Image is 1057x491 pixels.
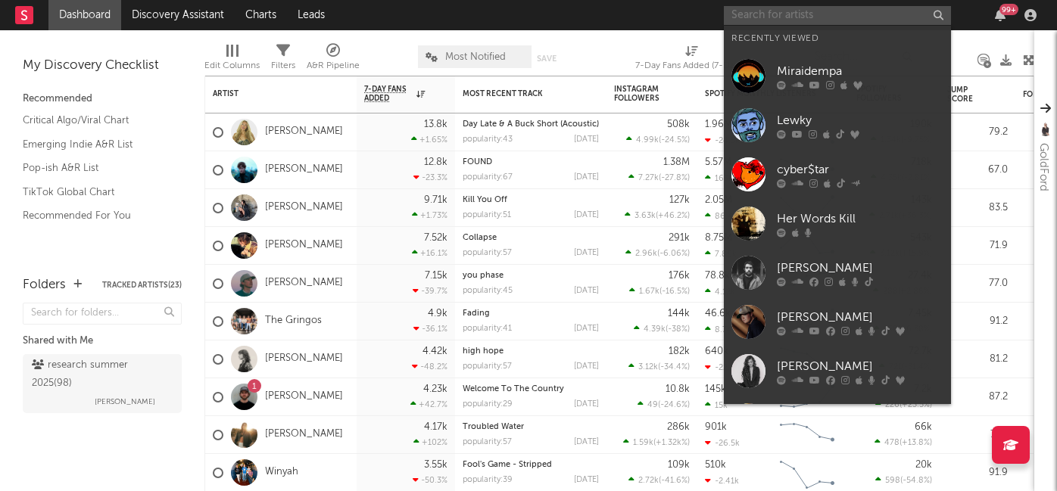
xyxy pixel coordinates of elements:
span: -6.06 % [659,250,688,258]
div: Her Words Kill [777,210,943,228]
div: 91.9 [947,464,1008,482]
span: 2.96k [635,250,657,258]
div: [DATE] [574,325,599,333]
a: [PERSON_NAME] [724,297,951,346]
div: 86.4k [705,211,737,221]
span: 226 [885,401,900,409]
div: 1.96M [705,120,732,129]
div: 7-Day Fans Added (7-Day Fans Added) [635,38,749,82]
div: Edit Columns [204,57,260,75]
div: 510k [705,460,726,470]
div: ( ) [628,362,690,371]
span: 7.27k [638,174,659,182]
div: 99 + [999,4,1018,15]
span: 2.72k [638,477,659,485]
div: 7.86k [705,249,737,259]
div: ( ) [875,475,932,485]
span: 49 [647,401,658,409]
div: -2.41k [705,476,739,486]
div: ( ) [625,248,690,258]
button: Save [537,54,557,63]
div: -26.5k [705,438,740,448]
a: cyber$tar [724,150,951,199]
div: 5.57M [705,157,731,167]
div: ( ) [628,475,690,485]
div: research summer 2025 ( 98 ) [32,356,169,393]
div: 78.8k [705,271,730,281]
div: 286k [667,422,690,432]
div: 109k [668,460,690,470]
span: +1.32k % [656,439,688,447]
div: Day Late & A Buck Short (Acoustic) [463,120,599,129]
a: Troubled Water [463,423,524,431]
div: 127k [669,195,690,205]
div: Filters [271,57,295,75]
div: My Discovery Checklist [23,57,182,75]
a: Her Words Kill [724,199,951,248]
span: 4.39k [644,325,666,334]
div: high hope [463,347,599,356]
div: 46.6k [705,309,731,319]
div: 8.75M [705,233,732,243]
div: 66k [915,422,932,432]
div: 176k [669,271,690,281]
div: 67.0 [947,161,1008,179]
a: Pop-ish A&R List [23,160,167,176]
div: 10.8k [666,384,690,394]
span: -54.8 % [903,477,930,485]
div: 15k [705,400,728,410]
span: -16.5 % [662,287,688,296]
a: you phase [463,272,504,280]
div: 8.74k [705,325,737,334]
a: high hope [463,347,504,356]
div: popularity: 41 [463,325,512,333]
button: 99+ [995,9,1006,21]
div: [DATE] [574,476,599,484]
span: -24.6 % [660,401,688,409]
span: 478 [884,439,900,447]
a: [PERSON_NAME] [265,163,343,176]
div: FOUND [463,158,599,166]
input: Search for artists [724,6,951,25]
div: Filters [271,38,295,82]
a: [PERSON_NAME] [265,353,343,365]
div: popularity: 57 [463,438,512,446]
div: 12.8k [424,157,447,167]
a: research summer 2025(98)[PERSON_NAME] [23,354,182,413]
div: ( ) [625,210,690,220]
div: [DATE] [574,249,599,257]
div: [PERSON_NAME] [777,259,943,277]
div: 901k [705,422,727,432]
div: ( ) [629,286,690,296]
div: GoldFord [1034,143,1052,191]
span: +13.8 % [902,439,930,447]
a: [PERSON_NAME] [724,396,951,445]
div: popularity: 45 [463,287,513,295]
div: 4.12k [705,287,735,297]
a: Recommended For You [23,207,167,224]
div: Edit Columns [204,38,260,82]
div: -39.7 % [413,286,447,296]
div: Recently Viewed [731,30,943,48]
a: Winyah [265,466,298,479]
a: FOUND [463,158,492,166]
a: [PERSON_NAME] [265,126,343,138]
div: popularity: 57 [463,362,512,371]
a: Emerging Indie A&R List [23,136,167,153]
div: [DATE] [574,211,599,219]
div: ( ) [875,399,932,409]
div: -50.3 % [413,475,447,485]
div: 71.9 [947,237,1008,255]
div: 508k [667,120,690,129]
div: 7.15k [425,271,447,281]
div: 3.55k [424,460,447,470]
div: 7-Day Fans Added (7-Day Fans Added) [635,57,749,75]
a: Fool's Game - Stripped [463,461,552,469]
div: Folders [23,276,66,294]
div: 165k [705,173,733,183]
div: Fool's Game - Stripped [463,461,599,469]
div: [DATE] [574,400,599,409]
div: -48.2 % [412,362,447,371]
div: Troubled Water [463,423,599,431]
div: A&R Pipeline [307,38,360,82]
